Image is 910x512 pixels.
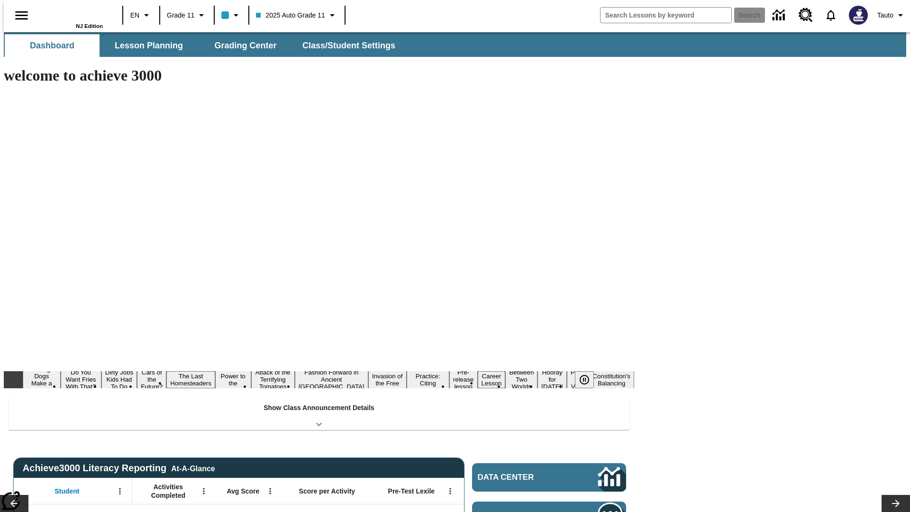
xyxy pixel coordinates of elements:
button: Slide 11 Pre-release lesson [449,367,478,392]
button: Pause [575,371,594,388]
button: Open Menu [263,484,277,498]
p: Show Class Announcement Details [264,403,374,413]
a: Data Center [472,463,626,492]
div: At-A-Glance [171,463,215,473]
div: Show Class Announcement Details [9,397,629,430]
button: Class: 2025 Auto Grade 11, Select your class [252,7,341,24]
button: Open side menu [8,1,36,29]
button: Slide 7 Attack of the Terrifying Tomatoes [251,367,295,392]
button: Open Menu [443,484,457,498]
span: Avg Score [227,487,259,495]
span: Grade 11 [167,10,194,20]
input: search field [601,8,731,23]
img: Avatar [849,6,868,25]
span: Activities Completed [137,483,200,500]
button: Grading Center [198,34,293,57]
span: EN [130,10,139,20]
span: Pre-Test Lexile [388,487,435,495]
button: Slide 6 Solar Power to the People [215,364,251,395]
button: Slide 10 Mixed Practice: Citing Evidence [407,364,449,395]
a: Data Center [767,2,793,28]
button: Slide 4 Cars of the Future? [137,367,166,392]
button: Dashboard [5,34,100,57]
span: 2025 Auto Grade 11 [256,10,325,20]
span: NJ Edition [76,23,103,29]
span: Grading Center [214,40,276,51]
span: Lesson Planning [115,40,183,51]
span: Score per Activity [299,487,355,495]
div: SubNavbar [4,34,404,57]
button: Open Menu [197,484,211,498]
button: Slide 3 Dirty Jobs Kids Had To Do [101,367,137,392]
button: Slide 14 Hooray for Constitution Day! [537,367,567,392]
div: Pause [575,371,603,388]
span: Student [55,487,79,495]
button: Lesson Planning [101,34,196,57]
button: Slide 1 Diving Dogs Make a Splash [23,364,61,395]
span: Achieve3000 Literacy Reporting [23,463,215,474]
button: Open Menu [113,484,127,498]
button: Grade: Grade 11, Select a grade [163,7,211,24]
button: Slide 13 Between Two Worlds [505,367,537,392]
span: Dashboard [30,40,74,51]
button: Language: EN, Select a language [126,7,156,24]
button: Slide 5 The Last Homesteaders [166,371,215,388]
button: Class color is light blue. Change class color [218,7,246,24]
div: Home [41,3,103,29]
button: Slide 2 Do You Want Fries With That? [61,367,101,392]
a: Notifications [819,3,843,27]
button: Slide 15 Point of View [567,367,589,392]
a: Resource Center, Will open in new tab [793,2,819,28]
button: Slide 9 The Invasion of the Free CD [368,364,407,395]
a: Home [41,4,103,23]
div: SubNavbar [4,32,906,57]
button: Slide 8 Fashion Forward in Ancient Rome [295,367,368,392]
button: Class/Student Settings [295,34,403,57]
span: Class/Student Settings [302,40,395,51]
span: Tauto [877,10,893,20]
button: Profile/Settings [874,7,910,24]
button: Slide 16 The Constitution's Balancing Act [589,364,634,395]
button: Lesson carousel, Next [882,495,910,512]
span: Data Center [478,473,566,482]
button: Select a new avatar [843,3,874,27]
h1: welcome to achieve 3000 [4,67,634,84]
button: Slide 12 Career Lesson [478,371,506,388]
